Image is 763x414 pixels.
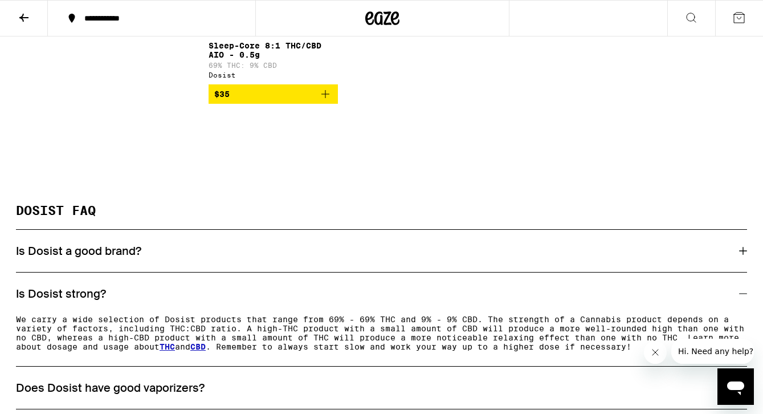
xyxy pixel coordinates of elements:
p: 69% THC: 9% CBD [209,62,338,69]
iframe: Close message [644,341,667,364]
iframe: Message from company [671,339,754,364]
p: We carry a wide selection of Dosist products that range from 69% - 69% THC and 9% - 9% CBD. The s... [16,315,747,351]
p: Sleep-Core 8:1 THC/CBD AIO - 0.5g [209,41,338,59]
a: THC [160,342,175,351]
span: $35 [214,90,230,99]
button: Add to bag [209,84,338,104]
h2: DOSIST FAQ [16,205,747,230]
h3: Does Dosist have good vaporizers? [16,380,205,395]
div: Dosist [209,71,338,79]
h3: Is Dosist a good brand? [16,243,141,258]
a: CBD [190,342,206,351]
h3: Is Dosist strong? [16,286,106,301]
iframe: Button to launch messaging window [717,368,754,405]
